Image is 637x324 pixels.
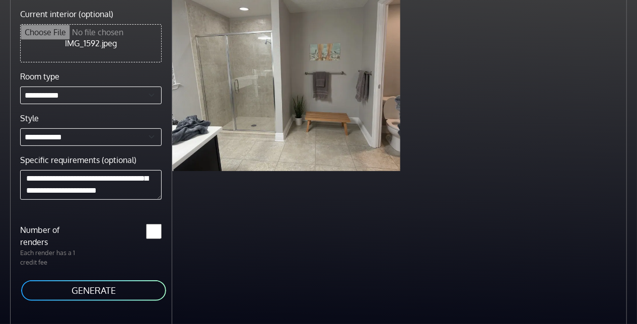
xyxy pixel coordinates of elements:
[20,70,59,83] label: Room type
[14,248,91,267] p: Each render has a 1 credit fee
[20,279,167,302] button: GENERATE
[20,112,39,124] label: Style
[20,154,136,166] label: Specific requirements (optional)
[20,8,113,20] label: Current interior (optional)
[14,224,91,248] label: Number of renders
